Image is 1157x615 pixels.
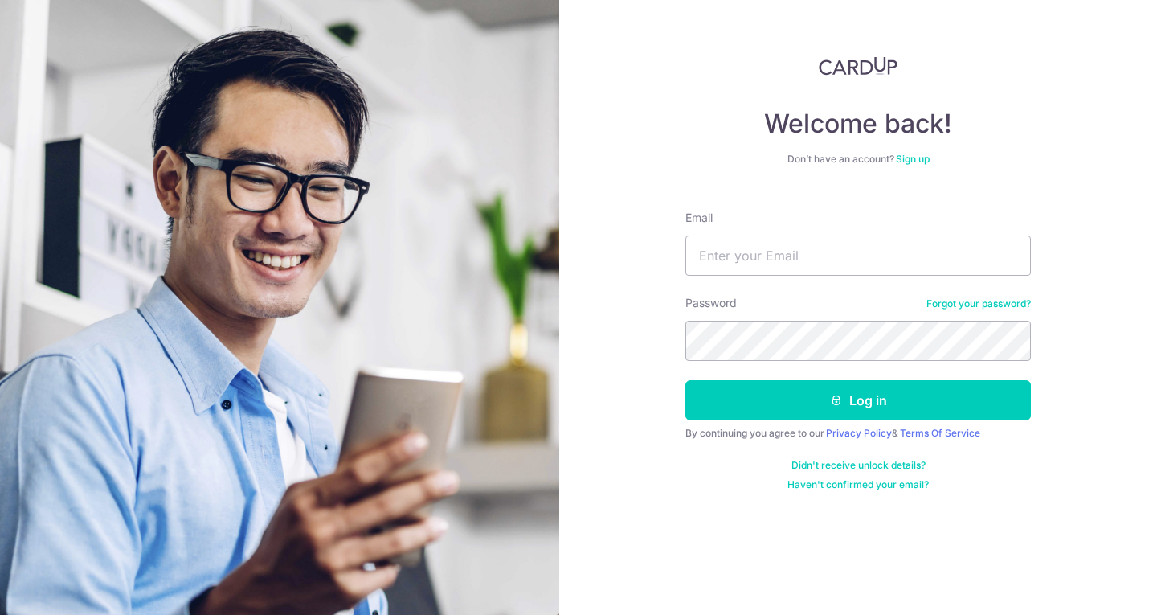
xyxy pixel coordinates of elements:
[685,108,1031,140] h4: Welcome back!
[685,236,1031,276] input: Enter your Email
[685,427,1031,440] div: By continuing you agree to our &
[685,210,713,226] label: Email
[787,478,929,491] a: Haven't confirmed your email?
[791,459,926,472] a: Didn't receive unlock details?
[685,295,737,311] label: Password
[685,153,1031,166] div: Don’t have an account?
[896,153,930,165] a: Sign up
[819,56,897,76] img: CardUp Logo
[826,427,892,439] a: Privacy Policy
[685,380,1031,420] button: Log in
[900,427,980,439] a: Terms Of Service
[926,297,1031,310] a: Forgot your password?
